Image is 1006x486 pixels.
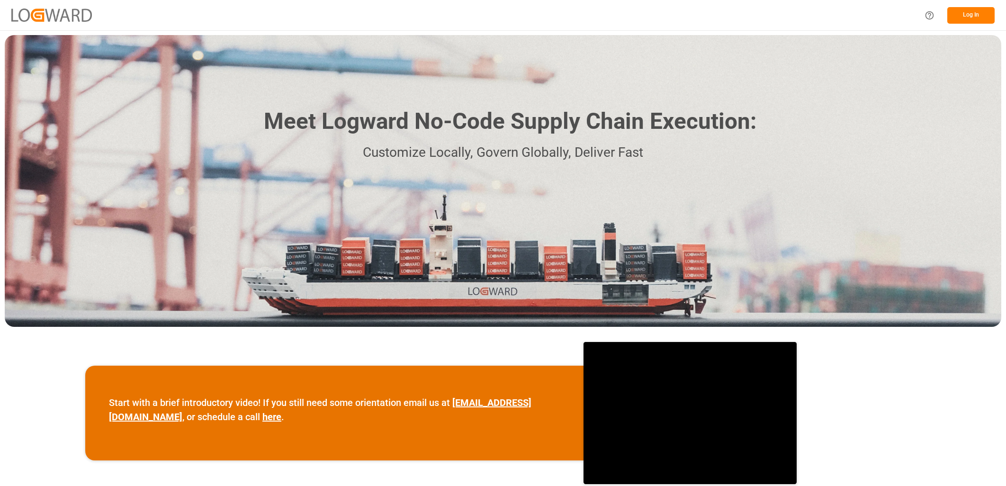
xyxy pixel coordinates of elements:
a: [EMAIL_ADDRESS][DOMAIN_NAME] [109,397,531,423]
p: Start with a brief introductory video! If you still need some orientation email us at , or schedu... [109,396,560,424]
h1: Meet Logward No-Code Supply Chain Execution: [264,105,756,138]
p: Customize Locally, Govern Globally, Deliver Fast [250,142,756,163]
a: here [262,411,281,423]
button: Log In [947,7,995,24]
button: Help Center [919,5,940,26]
img: Logward_new_orange.png [11,9,92,21]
